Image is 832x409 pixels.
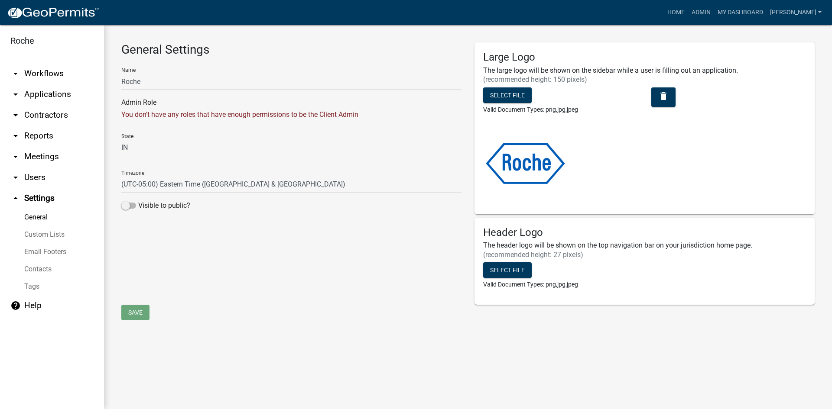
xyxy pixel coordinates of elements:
i: arrow_drop_down [10,172,21,183]
i: arrow_drop_up [10,193,21,203]
h5: Large Logo [483,51,806,64]
h6: The header logo will be shown on the top navigation bar on your jurisdiction home page. [483,241,806,249]
h6: (recommended height: 150 pixels) [483,75,806,84]
button: delete [651,87,676,107]
h5: Header Logo [483,226,806,239]
i: arrow_drop_down [10,89,21,100]
i: delete [658,90,669,101]
i: arrow_drop_down [10,68,21,79]
span: Valid Document Types: png,jpg,jpeg [483,281,578,288]
h3: General Settings [121,42,461,57]
button: Select file [483,87,532,103]
span: Valid Document Types: png,jpg,jpeg [483,106,578,113]
a: My Dashboard [714,4,767,21]
h6: The large logo will be shown on the sidebar while a user is filling out an application. [483,66,806,74]
button: Select file [483,262,532,278]
h6: (recommended height: 27 pixels) [483,251,806,259]
button: Save [121,305,149,320]
i: arrow_drop_down [10,131,21,141]
a: [PERSON_NAME] [767,4,825,21]
i: arrow_drop_down [10,110,21,120]
img: jurisdiction logo [483,121,568,206]
label: Visible to public? [121,200,190,211]
label: Admin Role [121,99,156,106]
div: You don't have any roles that have enough permissions to be the Client Admin [121,109,461,120]
span: Save [128,309,143,316]
i: help [10,300,21,311]
a: Home [664,4,688,21]
a: Admin [688,4,714,21]
i: arrow_drop_down [10,151,21,162]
